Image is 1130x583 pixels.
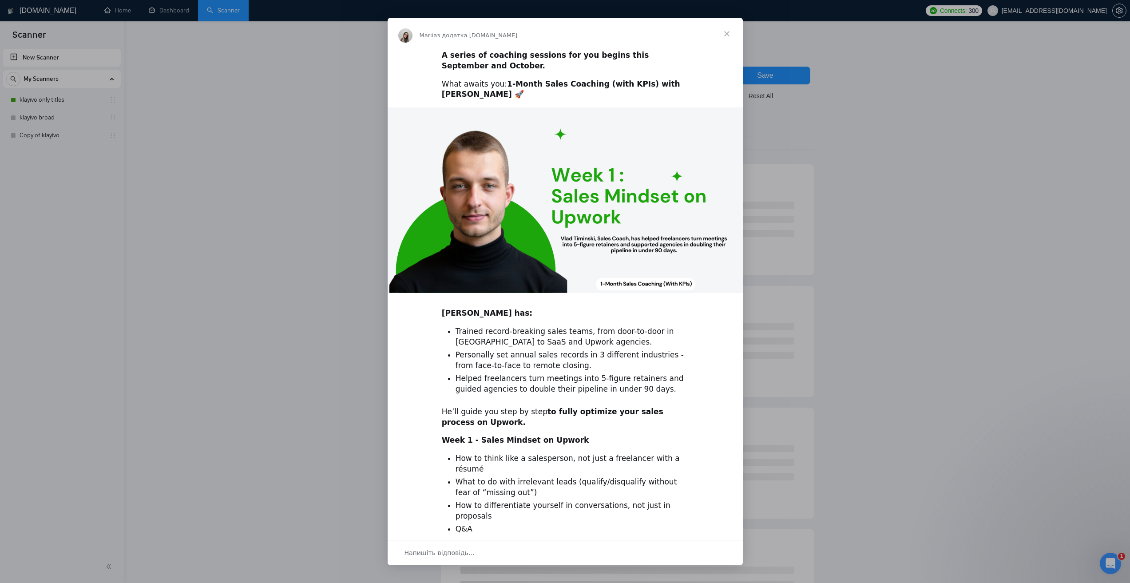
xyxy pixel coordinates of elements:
[456,326,689,348] li: Trained record-breaking sales teams, from door-to-door in [GEOGRAPHIC_DATA] to SaaS and Upwork ag...
[437,32,517,39] span: з додатка [DOMAIN_NAME]
[398,28,412,43] img: Profile image for Mariia
[456,350,689,371] li: Personally set annual sales records in 3 different industries - from face-to-face to remote closing.
[456,373,689,395] li: Helped freelancers turn meetings into 5-figure retainers and guided agencies to double their pipe...
[442,79,689,100] div: What awaits you:
[711,18,743,50] span: Закрити
[442,407,689,428] div: He’ll guide you step by step
[388,540,743,565] div: Відкрити бесіду й відповісти
[442,79,680,99] b: 1-Month Sales Coaching (with KPIs) with [PERSON_NAME] 🚀
[456,500,689,522] li: How to differentiate yourself in conversations, not just in proposals
[456,524,689,535] li: Q&A
[442,309,532,317] b: [PERSON_NAME] has:
[420,32,437,39] span: Mariia
[456,453,689,475] li: How to think like a salesperson, not just a freelancer with a résumé
[456,477,689,498] li: What to do with irrelevant leads (qualify/disqualify without fear of “missing out”)
[442,407,663,427] b: to fully optimize your sales process on Upwork.
[442,436,589,444] b: Week 1 - Sales Mindset on Upwork
[404,547,475,559] span: Напишіть відповідь…
[442,51,649,70] b: A series of coaching sessions for you begins this September and October.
